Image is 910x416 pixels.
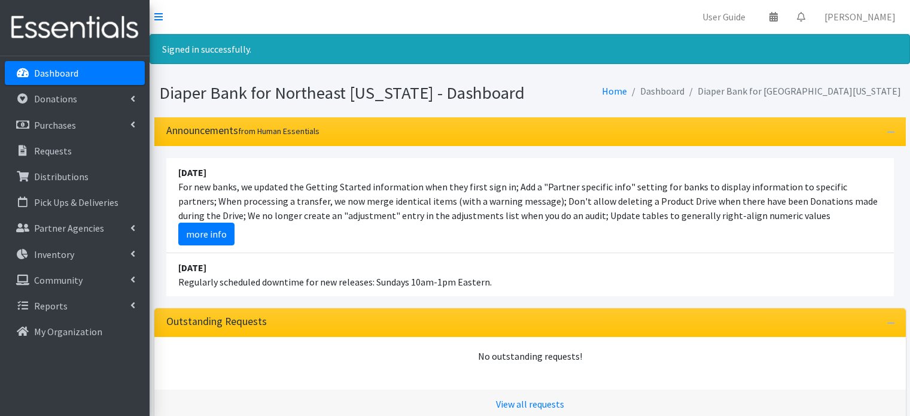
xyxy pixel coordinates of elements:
div: No outstanding requests! [166,349,894,363]
a: Requests [5,139,145,163]
p: Community [34,274,83,286]
p: My Organization [34,326,102,338]
h1: Diaper Bank for Northeast [US_STATE] - Dashboard [159,83,526,104]
a: more info [178,223,235,245]
li: For new banks, we updated the Getting Started information when they first sign in; Add a "Partner... [166,158,894,253]
a: User Guide [693,5,755,29]
a: Dashboard [5,61,145,85]
p: Partner Agencies [34,222,104,234]
strong: [DATE] [178,166,206,178]
h3: Announcements [166,125,319,137]
a: Pick Ups & Deliveries [5,190,145,214]
a: Reports [5,294,145,318]
a: Community [5,268,145,292]
p: Inventory [34,248,74,260]
div: Signed in successfully. [150,34,910,64]
a: My Organization [5,320,145,344]
p: Donations [34,93,77,105]
a: [PERSON_NAME] [815,5,905,29]
a: View all requests [496,398,564,410]
p: Pick Ups & Deliveries [34,196,118,208]
a: Donations [5,87,145,111]
p: Reports [34,300,68,312]
img: HumanEssentials [5,8,145,48]
a: Distributions [5,165,145,189]
small: from Human Essentials [238,126,319,136]
p: Dashboard [34,67,78,79]
a: Home [602,85,627,97]
li: Regularly scheduled downtime for new releases: Sundays 10am-1pm Eastern. [166,253,894,296]
p: Purchases [34,119,76,131]
p: Distributions [34,171,89,183]
strong: [DATE] [178,262,206,274]
li: Dashboard [627,83,684,100]
a: Inventory [5,242,145,266]
p: Requests [34,145,72,157]
a: Purchases [5,113,145,137]
h3: Outstanding Requests [166,315,267,328]
a: Partner Agencies [5,216,145,240]
li: Diaper Bank for [GEOGRAPHIC_DATA][US_STATE] [684,83,901,100]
